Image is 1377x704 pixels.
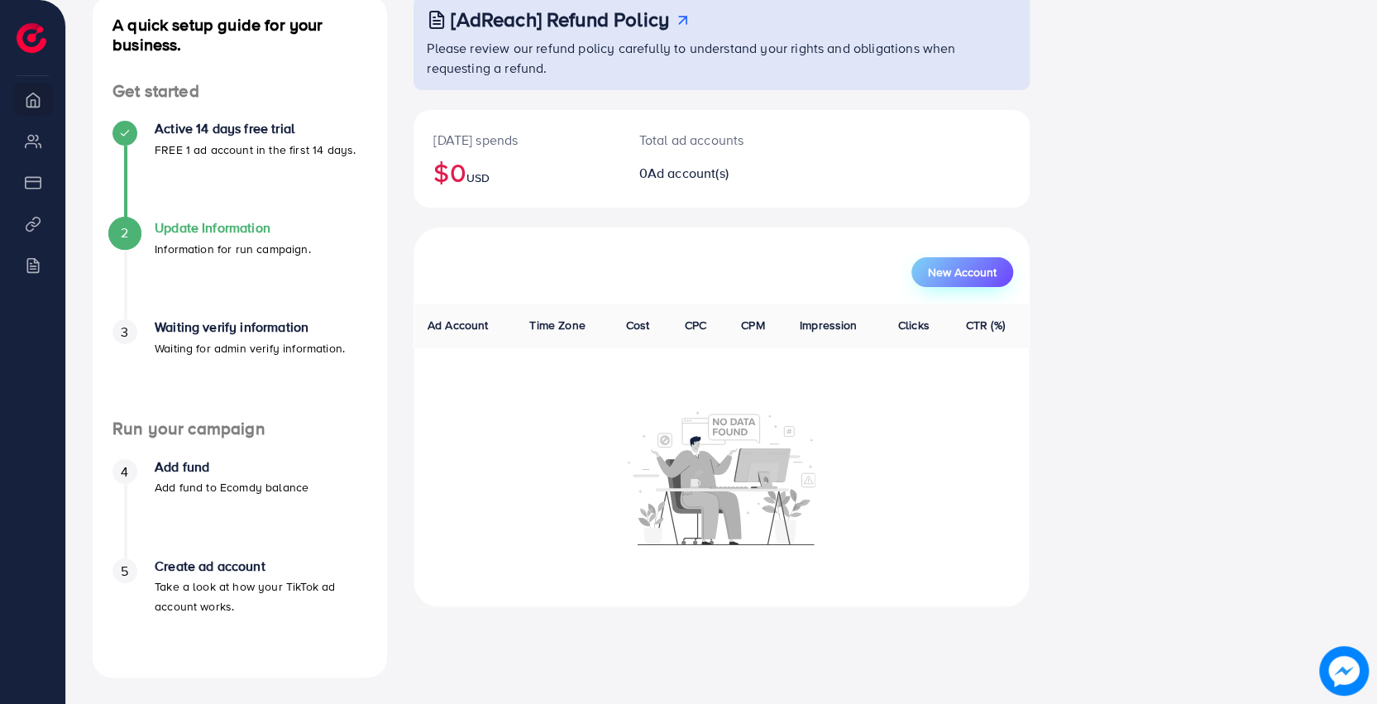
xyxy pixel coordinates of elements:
[93,121,387,220] li: Active 14 days free trial
[155,319,345,335] h4: Waiting verify information
[93,558,387,658] li: Create ad account
[427,38,1020,78] p: Please review our refund policy carefully to understand your rights and obligations when requesti...
[898,317,930,333] span: Clicks
[529,317,585,333] span: Time Zone
[155,477,308,497] p: Add fund to Ecomdy balance
[433,130,599,150] p: [DATE] spends
[966,317,1005,333] span: CTR (%)
[155,558,367,574] h4: Create ad account
[638,130,753,150] p: Total ad accounts
[121,323,128,342] span: 3
[648,164,729,182] span: Ad account(s)
[93,459,387,558] li: Add fund
[628,409,816,545] img: No account
[1319,646,1369,696] img: image
[800,317,858,333] span: Impression
[928,266,997,278] span: New Account
[155,239,311,259] p: Information for run campaign.
[155,338,345,358] p: Waiting for admin verify information.
[451,7,669,31] h3: [AdReach] Refund Policy
[685,317,706,333] span: CPC
[93,15,387,55] h4: A quick setup guide for your business.
[121,223,128,242] span: 2
[433,156,599,188] h2: $0
[17,23,46,53] img: logo
[155,577,367,616] p: Take a look at how your TikTok ad account works.
[911,257,1013,287] button: New Account
[121,462,128,481] span: 4
[121,562,128,581] span: 5
[428,317,489,333] span: Ad Account
[93,220,387,319] li: Update Information
[466,170,490,186] span: USD
[155,459,308,475] h4: Add fund
[93,319,387,419] li: Waiting verify information
[741,317,764,333] span: CPM
[93,419,387,439] h4: Run your campaign
[155,140,356,160] p: FREE 1 ad account in the first 14 days.
[93,81,387,102] h4: Get started
[638,165,753,181] h2: 0
[626,317,650,333] span: Cost
[155,121,356,136] h4: Active 14 days free trial
[155,220,311,236] h4: Update Information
